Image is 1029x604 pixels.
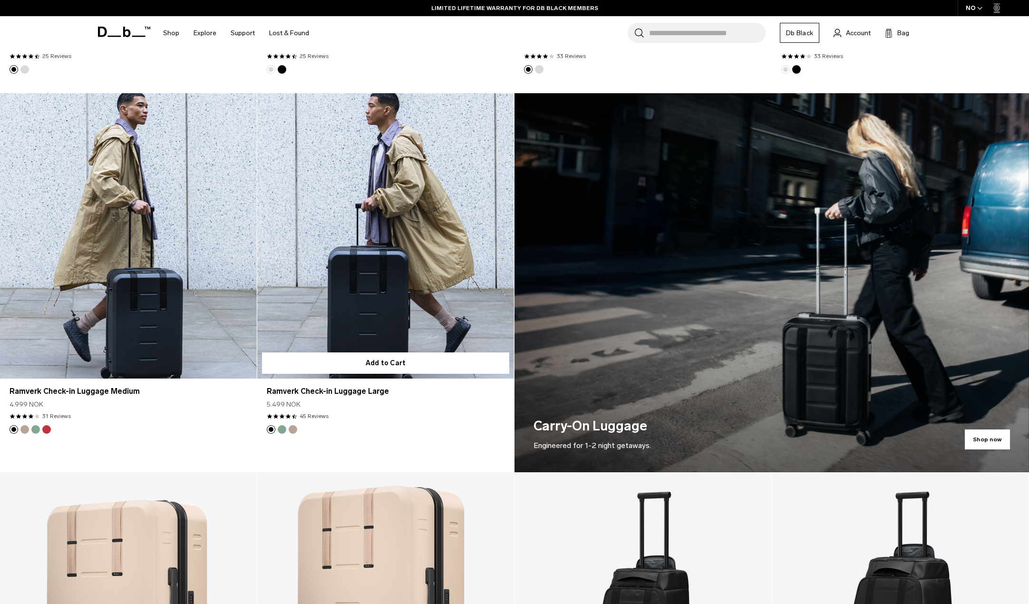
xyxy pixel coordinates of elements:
a: Lost & Found [269,16,309,50]
a: 31 reviews [42,412,71,420]
a: Support [231,16,255,50]
button: Black Out [10,65,18,74]
a: Account [834,27,871,39]
button: Fogbow Beige [289,425,297,434]
button: Green Ray [31,425,40,434]
button: Green Ray [278,425,286,434]
a: 33 reviews [814,52,843,60]
button: Black Out [524,65,533,74]
a: Ramverk Check-in Luggage Large [267,386,505,397]
button: Bag [885,27,909,39]
button: Black Out [792,65,801,74]
button: Silver [20,65,29,74]
span: 5.499 NOK [267,399,301,409]
button: Black Out [278,65,286,74]
nav: Main Navigation [156,16,316,50]
a: 33 reviews [557,52,586,60]
a: LIMITED LIFETIME WARRANTY FOR DB BLACK MEMBERS [431,4,598,12]
a: Shop [163,16,179,50]
button: Add to Cart [262,352,509,374]
a: Explore [194,16,216,50]
button: Fogbow Beige [20,425,29,434]
button: Sprite Lightning Red [42,425,51,434]
button: Black Out [10,425,18,434]
a: 45 reviews [300,412,329,420]
a: Ramverk Check-in Luggage Large [257,93,514,379]
span: Bag [897,28,909,38]
span: 4.999 NOK [10,399,43,409]
a: 25 reviews [42,52,71,60]
button: Silver [781,65,790,74]
a: Db Black [780,23,819,43]
span: Account [846,28,871,38]
a: Ramverk Check-in Luggage Medium [10,386,247,397]
a: 25 reviews [300,52,329,60]
button: Silver [267,65,275,74]
button: Black Out [267,425,275,434]
button: Silver [535,65,544,74]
